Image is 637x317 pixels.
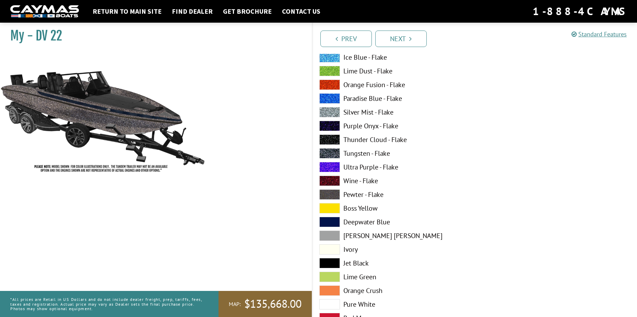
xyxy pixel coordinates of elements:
[319,203,468,213] label: Boss Yellow
[168,7,216,16] a: Find Dealer
[279,7,324,16] a: Contact Us
[10,28,295,44] h1: My - DV 22
[320,31,372,47] a: Prev
[10,294,203,314] p: *All prices are Retail in US Dollars and do not include dealer freight, prep, tariffs, fees, taxe...
[319,134,468,145] label: Thunder Cloud - Flake
[319,93,468,104] label: Paradise Blue - Flake
[319,258,468,268] label: Jet Black
[319,299,468,309] label: Pure White
[319,176,468,186] label: Wine - Flake
[319,52,468,62] label: Ice Blue - Flake
[319,148,468,158] label: Tungsten - Flake
[244,297,302,311] span: $135,668.00
[319,231,468,241] label: [PERSON_NAME] [PERSON_NAME]
[319,285,468,296] label: Orange Crush
[219,291,312,317] a: MAP:$135,668.00
[10,5,79,18] img: white-logo-c9c8dbefe5ff5ceceb0f0178aa75bf4bb51f6bca0971e226c86eb53dfe498488.png
[319,121,468,131] label: Purple Onyx - Flake
[220,7,275,16] a: Get Brochure
[571,30,627,38] a: Standard Features
[533,4,627,19] div: 1-888-4CAYMAS
[375,31,427,47] a: Next
[319,66,468,76] label: Lime Dust - Flake
[319,189,468,200] label: Pewter - Flake
[319,244,468,255] label: Ivory
[319,217,468,227] label: Deepwater Blue
[89,7,165,16] a: Return to main site
[319,162,468,172] label: Ultra Purple - Flake
[319,80,468,90] label: Orange Fusion - Flake
[319,272,468,282] label: Lime Green
[229,301,241,308] span: MAP:
[319,107,468,117] label: Silver Mist - Flake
